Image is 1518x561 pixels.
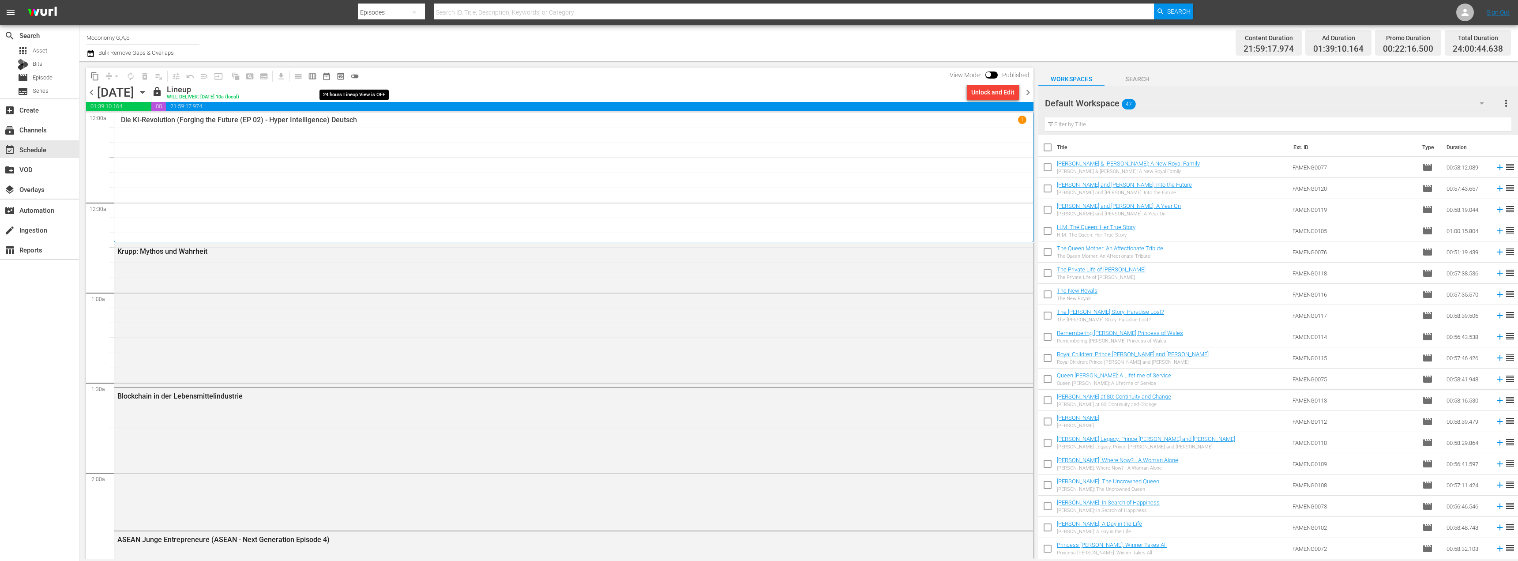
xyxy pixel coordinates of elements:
[1422,374,1433,384] span: Episode
[1505,183,1515,193] span: reorder
[305,69,319,83] span: Week Calendar View
[1057,529,1142,535] div: [PERSON_NAME]: A Day in the Life
[1057,402,1171,407] div: [PERSON_NAME] at 80: Continuity and Change
[1057,253,1163,259] div: The Queen Mother: An Affectionate Tribute
[1443,220,1492,241] td: 01:00:15.804
[1057,499,1160,506] a: [PERSON_NAME]: In Search of Happiness
[1422,459,1433,469] span: Episode
[1422,268,1433,279] span: Episode
[1505,162,1515,172] span: reorder
[1057,380,1171,386] div: Queen [PERSON_NAME]: A Lifetime of Service
[1057,190,1192,196] div: [PERSON_NAME] and [PERSON_NAME]: Into the Future
[1417,135,1441,160] th: Type
[1487,9,1510,16] a: Sign Out
[1313,44,1364,54] span: 01:39:10.164
[1422,183,1433,194] span: Episode
[1057,478,1159,485] a: [PERSON_NAME]: The Uncrowned Queen
[18,45,28,56] span: Asset
[1289,432,1418,453] td: FAMENG0110
[1495,417,1505,426] svg: Add to Schedule
[4,145,15,155] span: Schedule
[1422,522,1433,533] span: Episode
[1495,459,1505,469] svg: Add to Schedule
[1505,331,1515,342] span: reorder
[1422,543,1433,554] span: Episode
[1288,135,1417,160] th: Ext. ID
[1505,395,1515,405] span: reorder
[1495,290,1505,299] svg: Add to Schedule
[1057,351,1209,358] a: Royal Children: Prince [PERSON_NAME] and [PERSON_NAME]
[1057,338,1183,344] div: Remembering [PERSON_NAME] Princess of Wales
[1021,117,1024,123] p: 1
[1289,220,1418,241] td: FAMENG0105
[183,69,197,83] span: Revert to Primary Episode
[18,86,28,97] span: Series
[1289,199,1418,220] td: FAMENG0119
[1505,246,1515,257] span: reorder
[1057,550,1167,556] div: Princess [PERSON_NAME]: Winner Takes All
[1057,372,1171,379] a: Queen [PERSON_NAME]: A Lifetime of Service
[1289,347,1418,369] td: FAMENG0115
[1289,326,1418,347] td: FAMENG0114
[1443,305,1492,326] td: 00:58:39.506
[1057,393,1171,400] a: [PERSON_NAME] at 80: Continuity and Change
[1289,369,1418,390] td: FAMENG0075
[1383,32,1433,44] div: Promo Duration
[1105,74,1171,85] span: Search
[1289,284,1418,305] td: FAMENG0116
[288,68,305,85] span: Day Calendar View
[1057,436,1235,442] a: [PERSON_NAME] Legacy: Prince [PERSON_NAME] and [PERSON_NAME]
[97,49,174,56] span: Bulk Remove Gaps & Overlaps
[33,73,53,82] span: Episode
[1495,226,1505,236] svg: Add to Schedule
[1422,353,1433,363] span: Episode
[1167,4,1191,19] span: Search
[1057,232,1135,238] div: H.M. The Queen: Her True Story
[5,7,16,18] span: menu
[1495,162,1505,172] svg: Add to Schedule
[1443,517,1492,538] td: 00:58:48.743
[1443,390,1492,411] td: 00:58:16.530
[257,69,271,83] span: Create Series Block
[86,87,97,98] span: chevron_left
[1057,330,1183,336] a: Remembering [PERSON_NAME] Princess of Wales
[1057,160,1200,167] a: [PERSON_NAME] & [PERSON_NAME]: A New Royal Family
[1057,245,1163,252] a: The Queen Mother: An Affectionate Tribute
[998,72,1033,79] span: Published
[166,68,183,85] span: Customize Events
[1495,205,1505,215] svg: Add to Schedule
[1057,287,1097,294] a: The New Royals
[1057,266,1146,273] a: The Private Life of [PERSON_NAME]
[1443,453,1492,474] td: 00:56:41.597
[1505,479,1515,490] span: reorder
[1495,247,1505,257] svg: Add to Schedule
[1495,480,1505,490] svg: Add to Schedule
[1289,263,1418,284] td: FAMENG0118
[97,85,134,100] div: [DATE]
[1057,414,1099,421] a: [PERSON_NAME]
[1443,347,1492,369] td: 00:57:46.426
[86,102,151,111] span: 01:39:10.164
[1505,289,1515,299] span: reorder
[1443,496,1492,517] td: 00:56:46.546
[1443,157,1492,178] td: 00:58:12.089
[1057,309,1164,315] a: The [PERSON_NAME] Story: Paradise Lost?
[138,69,152,83] span: Select an event to delete
[1057,317,1164,323] div: The [PERSON_NAME] Story: Paradise Lost?
[1057,423,1099,429] div: [PERSON_NAME]
[1289,178,1418,199] td: FAMENG0120
[1505,416,1515,426] span: reorder
[33,60,42,68] span: Bits
[1244,44,1294,54] span: 21:59:17.974
[1122,95,1136,113] span: 47
[1505,204,1515,215] span: reorder
[1453,32,1503,44] div: Total Duration
[1057,359,1209,365] div: Royal Children: Prince [PERSON_NAME] and [PERSON_NAME]
[1505,501,1515,511] span: reorder
[1422,162,1433,173] span: Episode
[151,102,166,111] span: 00:22:16.500
[1289,538,1418,559] td: FAMENG0072
[1057,520,1142,527] a: [PERSON_NAME]: A Day in the Life
[319,69,334,83] span: Month Calendar View
[152,69,166,83] span: Clear Lineup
